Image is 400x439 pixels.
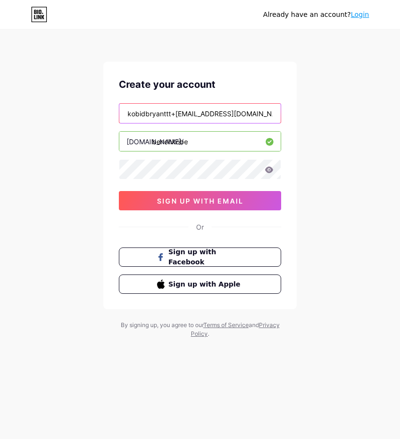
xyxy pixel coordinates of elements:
button: Sign up with Apple [119,274,281,294]
div: Create your account [119,77,281,92]
span: sign up with email [157,197,243,205]
div: Or [196,222,204,232]
a: Terms of Service [203,321,249,329]
input: Email [119,104,281,123]
button: Sign up with Facebook [119,247,281,267]
input: username [119,132,281,151]
a: Login [351,11,369,18]
button: sign up with email [119,191,281,210]
div: [DOMAIN_NAME]/ [127,137,184,147]
span: Sign up with Apple [169,279,243,289]
span: Sign up with Facebook [169,247,243,267]
div: Already have an account? [263,10,369,20]
div: By signing up, you agree to our and . [118,321,282,338]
